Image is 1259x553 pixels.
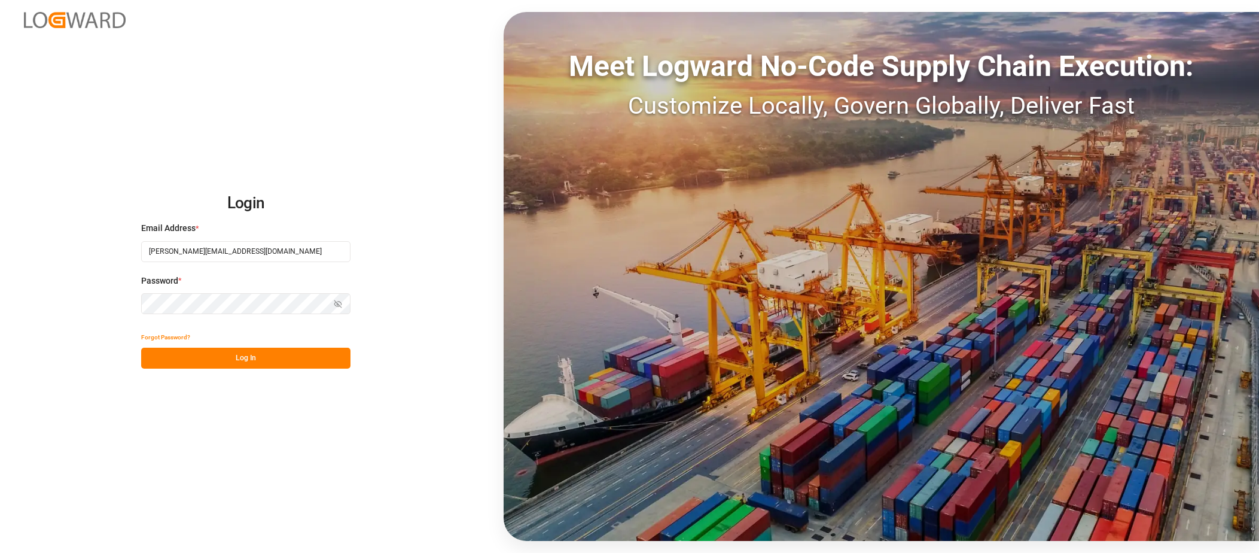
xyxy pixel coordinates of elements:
[141,275,178,287] span: Password
[141,222,196,235] span: Email Address
[141,348,350,369] button: Log In
[141,327,190,348] button: Forgot Password?
[504,45,1259,88] div: Meet Logward No-Code Supply Chain Execution:
[504,88,1259,124] div: Customize Locally, Govern Globally, Deliver Fast
[141,241,350,262] input: Enter your email
[24,12,126,28] img: Logward_new_orange.png
[141,184,350,223] h2: Login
